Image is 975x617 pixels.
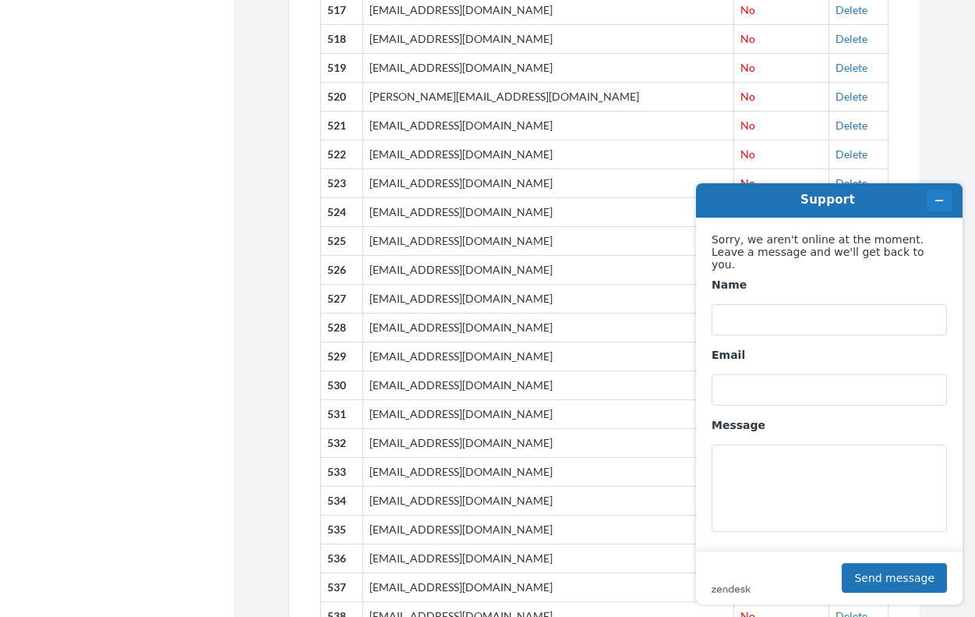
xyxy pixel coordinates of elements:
[740,90,755,103] span: No
[321,112,363,140] th: 521
[321,429,363,458] th: 532
[362,198,733,227] td: [EMAIL_ADDRESS][DOMAIN_NAME]
[740,119,755,132] span: No
[362,256,733,285] td: [EMAIL_ADDRESS][DOMAIN_NAME]
[321,516,363,544] th: 535
[362,285,733,314] td: [EMAIL_ADDRESS][DOMAIN_NAME]
[740,32,755,45] span: No
[321,314,363,342] th: 528
[321,544,363,573] th: 536
[835,61,867,74] a: Delete
[362,458,733,487] td: [EMAIL_ADDRESS][DOMAIN_NAME]
[835,3,867,16] a: Delete
[321,400,363,429] th: 531
[835,32,867,45] a: Delete
[362,516,733,544] td: [EMAIL_ADDRESS][DOMAIN_NAME]
[362,400,733,429] td: [EMAIL_ADDRESS][DOMAIN_NAME]
[321,83,363,112] th: 520
[362,227,733,256] td: [EMAIL_ADDRESS][DOMAIN_NAME]
[33,11,89,25] span: Support
[321,25,363,54] th: 518
[740,61,755,74] span: No
[321,285,363,314] th: 527
[321,342,363,371] th: 529
[362,169,733,198] td: [EMAIL_ADDRESS][DOMAIN_NAME]
[321,371,363,400] th: 530
[362,112,733,140] td: [EMAIL_ADDRESS][DOMAIN_NAME]
[321,256,363,285] th: 526
[321,227,363,256] th: 525
[321,573,363,601] th: 537
[362,544,733,573] td: [EMAIL_ADDRESS][DOMAIN_NAME]
[740,147,755,161] span: No
[362,342,733,371] td: [EMAIL_ADDRESS][DOMAIN_NAME]
[740,3,755,16] span: No
[362,140,733,169] td: [EMAIL_ADDRESS][DOMAIN_NAME]
[321,458,363,487] th: 533
[835,119,867,132] a: Delete
[362,371,733,400] td: [EMAIL_ADDRESS][DOMAIN_NAME]
[362,83,733,112] td: [PERSON_NAME][EMAIL_ADDRESS][DOMAIN_NAME]
[321,487,363,516] th: 534
[321,169,363,198] th: 523
[362,25,733,54] td: [EMAIL_ADDRESS][DOMAIN_NAME]
[321,54,363,83] th: 519
[362,429,733,458] td: [EMAIL_ADDRESS][DOMAIN_NAME]
[362,54,733,83] td: [EMAIL_ADDRESS][DOMAIN_NAME]
[835,90,867,103] a: Delete
[684,171,975,617] iframe: Find more information here
[362,314,733,342] td: [EMAIL_ADDRESS][DOMAIN_NAME]
[362,487,733,516] td: [EMAIL_ADDRESS][DOMAIN_NAME]
[362,573,733,601] td: [EMAIL_ADDRESS][DOMAIN_NAME]
[321,198,363,227] th: 524
[835,147,867,161] a: Delete
[321,140,363,169] th: 522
